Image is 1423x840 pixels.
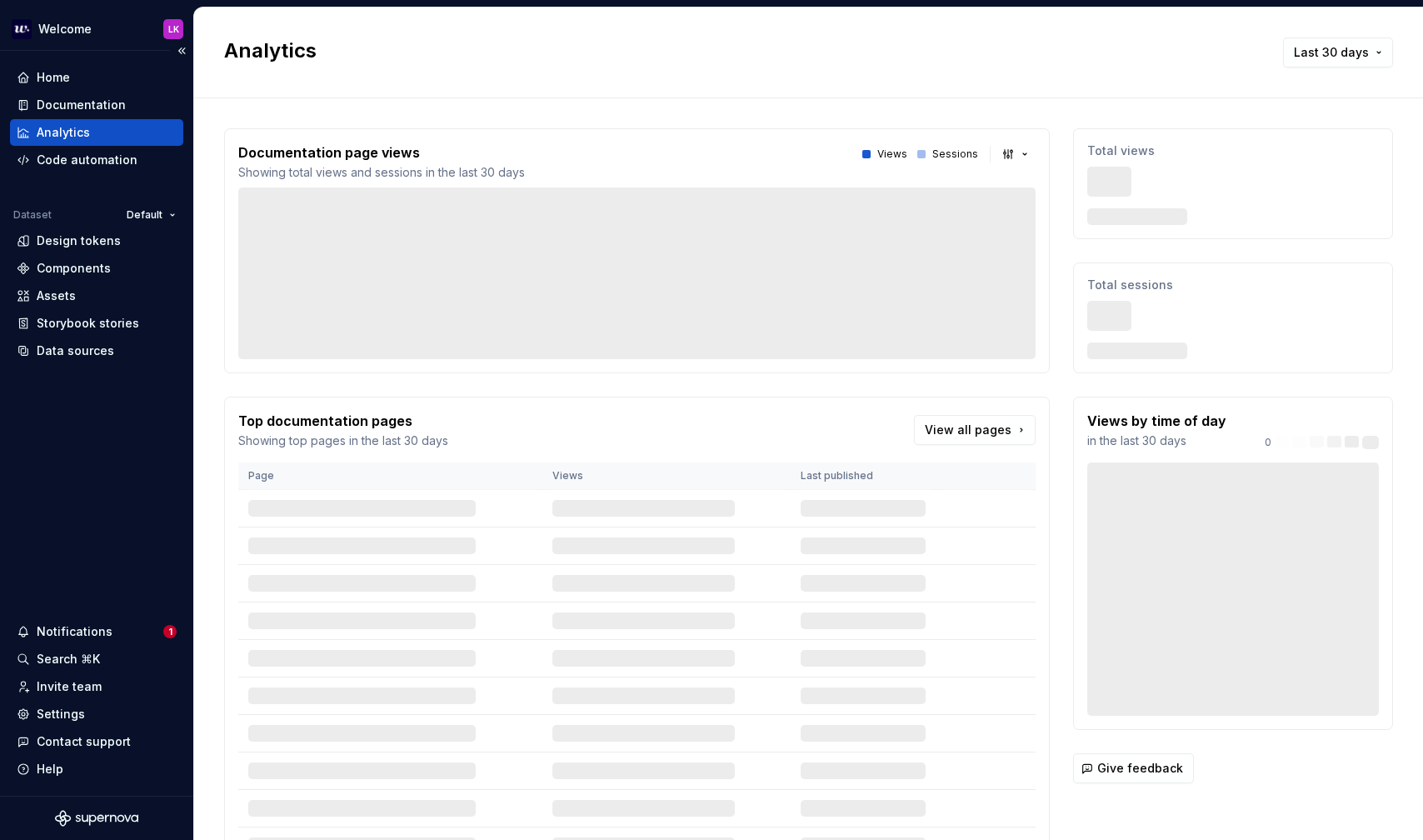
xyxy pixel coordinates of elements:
[10,119,183,146] a: Analytics
[238,164,525,181] p: Showing total views and sessions in the last 30 days
[163,625,177,638] span: 1
[925,422,1011,438] span: View all pages
[791,462,936,490] th: Last published
[1087,411,1226,431] p: Views by time of day
[37,315,139,332] div: Storybook stories
[37,232,121,249] div: Design tokens
[1073,753,1194,783] button: Give feedback
[932,147,978,161] p: Sessions
[1265,436,1271,449] p: 0
[37,678,102,695] div: Invite team
[10,728,183,755] button: Contact support
[10,147,183,173] a: Code automation
[224,37,1256,64] h2: Analytics
[10,756,183,782] button: Help
[37,623,112,640] div: Notifications
[914,415,1036,445] a: View all pages
[37,287,76,304] div: Assets
[10,337,183,364] a: Data sources
[37,733,131,750] div: Contact support
[10,618,183,645] button: Notifications1
[10,64,183,91] a: Home
[238,462,542,490] th: Page
[13,208,52,222] div: Dataset
[37,260,111,277] div: Components
[168,22,179,36] div: LK
[238,411,448,431] p: Top documentation pages
[12,19,32,39] img: 605a6a57-6d48-4b1b-b82b-b0bc8b12f237.png
[119,203,183,227] button: Default
[10,255,183,282] a: Components
[877,147,907,161] p: Views
[37,124,90,141] div: Analytics
[10,310,183,337] a: Storybook stories
[37,97,126,113] div: Documentation
[1283,37,1393,67] button: Last 30 days
[238,432,448,449] p: Showing top pages in the last 30 days
[37,152,137,168] div: Code automation
[127,208,162,222] span: Default
[1087,142,1379,159] p: Total views
[10,227,183,254] a: Design tokens
[1087,277,1379,293] p: Total sessions
[238,142,525,162] p: Documentation page views
[37,69,70,86] div: Home
[1097,760,1183,777] span: Give feedback
[38,21,92,37] div: Welcome
[10,646,183,672] button: Search ⌘K
[10,673,183,700] a: Invite team
[170,39,193,62] button: Collapse sidebar
[1294,44,1369,61] span: Last 30 days
[37,761,63,777] div: Help
[37,651,100,667] div: Search ⌘K
[37,706,85,722] div: Settings
[10,92,183,118] a: Documentation
[10,282,183,309] a: Assets
[55,810,138,827] svg: Supernova Logo
[542,462,791,490] th: Views
[37,342,114,359] div: Data sources
[10,701,183,727] a: Settings
[1087,432,1226,449] p: in the last 30 days
[3,11,190,47] button: WelcomeLK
